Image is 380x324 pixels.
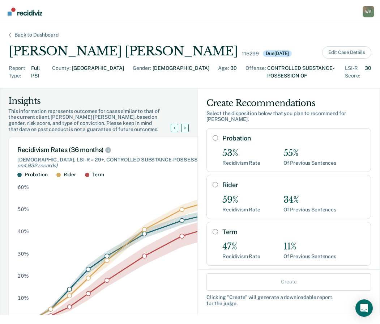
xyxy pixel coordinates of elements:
[17,146,272,154] div: Recidivism Rates (36 months)
[283,253,336,260] div: Of Previous Sentences
[8,108,179,132] div: This information represents outcomes for cases similar to that of the current client, [PERSON_NAM...
[230,64,237,80] div: 30
[32,185,257,320] g: area
[18,295,29,301] text: 10%
[283,160,336,166] div: Of Previous Sentences
[18,184,29,323] g: y-axis tick label
[363,6,374,17] button: Profile dropdown button
[6,32,67,38] div: Back to Dashboard
[267,64,336,80] div: CONTROLLED SUBSTANCE-POSSESSION OF
[206,97,371,109] div: Create Recommendations
[222,134,365,142] label: Probation
[222,181,365,189] label: Rider
[9,44,238,59] div: [PERSON_NAME] [PERSON_NAME]
[17,157,272,169] div: [DEMOGRAPHIC_DATA], LSI-R = 29+, CONTROLLED SUBSTANCE-POSSESSION OF offenses
[206,110,371,123] div: Select the disposition below that you plan to recommend for [PERSON_NAME] .
[18,251,29,257] text: 30%
[222,253,260,260] div: Recidivism Rate
[92,172,104,178] div: Term
[52,64,71,80] div: County :
[345,64,363,80] div: LSI-R Score :
[218,64,229,80] div: Age :
[153,64,209,80] div: [DEMOGRAPHIC_DATA]
[18,206,29,212] text: 50%
[64,172,76,178] div: Rider
[17,157,252,169] span: (Based on 4,932 records )
[283,241,336,252] div: 11%
[242,51,259,57] div: 115299
[283,207,336,213] div: Of Previous Sentences
[365,64,371,80] div: 30
[25,172,48,178] div: Probation
[30,188,259,323] g: dot
[18,228,29,234] text: 40%
[18,273,29,279] text: 20%
[206,294,371,306] div: Clicking " Create " will generate a downloadable report for the judge.
[283,148,336,159] div: 55%
[72,64,124,80] div: [GEOGRAPHIC_DATA]
[133,64,151,80] div: Gender :
[355,299,373,317] div: Open Intercom Messenger
[283,195,336,205] div: 34%
[363,6,374,17] div: W B
[263,50,292,57] div: Due [DATE]
[222,160,260,166] div: Recidivism Rate
[222,241,260,252] div: 47%
[206,273,371,290] button: Create
[18,184,29,190] text: 60%
[322,46,371,59] button: Edit Case Details
[8,8,42,16] img: Recidiviz
[245,64,266,80] div: Offense :
[8,95,179,107] div: Insights
[31,64,43,80] div: Full PSI
[222,195,260,205] div: 59%
[222,148,260,159] div: 53%
[222,207,260,213] div: Recidivism Rate
[222,228,365,236] label: Term
[9,64,30,80] div: Report Type :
